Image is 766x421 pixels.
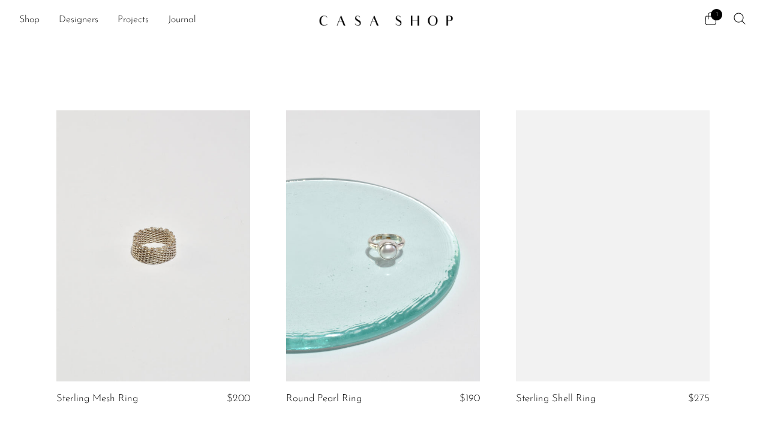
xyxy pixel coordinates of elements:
span: 1 [711,9,722,20]
a: Shop [19,13,40,28]
nav: Desktop navigation [19,10,309,31]
span: $275 [688,393,710,404]
a: Designers [59,13,98,28]
a: Sterling Shell Ring [516,393,596,404]
span: $200 [227,393,250,404]
a: Projects [118,13,149,28]
span: $190 [459,393,480,404]
a: Journal [168,13,196,28]
ul: NEW HEADER MENU [19,10,309,31]
a: Sterling Mesh Ring [56,393,138,404]
a: Round Pearl Ring [286,393,362,404]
